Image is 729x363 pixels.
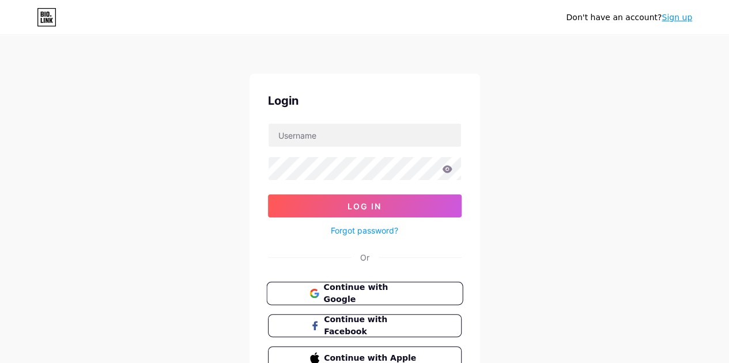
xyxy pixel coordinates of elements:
[324,314,419,338] span: Continue with Facebook
[347,201,382,211] span: Log In
[18,30,28,39] img: website_grey.svg
[331,224,398,236] a: Forgot password?
[127,68,194,75] div: Keywords by Traffic
[268,92,462,109] div: Login
[323,281,420,306] span: Continue with Google
[18,18,28,28] img: logo_orange.svg
[360,251,369,263] div: Or
[30,30,127,39] div: Domain: [DOMAIN_NAME]
[31,67,40,76] img: tab_domain_overview_orange.svg
[32,18,56,28] div: v 4.0.25
[269,124,461,147] input: Username
[44,68,103,75] div: Domain Overview
[566,12,692,24] div: Don't have an account?
[115,67,124,76] img: tab_keywords_by_traffic_grey.svg
[268,194,462,217] button: Log In
[662,13,692,22] a: Sign up
[268,314,462,337] button: Continue with Facebook
[266,282,463,305] button: Continue with Google
[268,282,462,305] a: Continue with Google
